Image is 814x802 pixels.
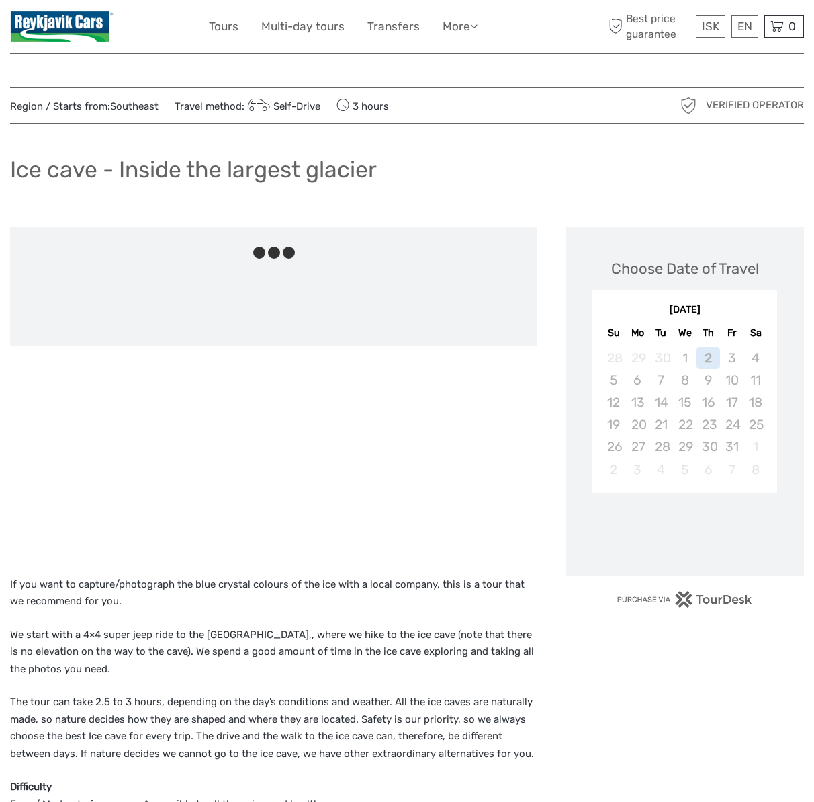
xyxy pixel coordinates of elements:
[706,98,804,112] span: Verified Operator
[602,391,625,413] div: Not available Sunday, October 12th, 2025
[673,436,696,458] div: Not available Wednesday, October 29th, 2025
[720,436,743,458] div: Not available Friday, October 31st, 2025
[720,324,743,342] div: Fr
[649,436,673,458] div: Not available Tuesday, October 28th, 2025
[696,324,720,342] div: Th
[626,458,649,481] div: Not available Monday, November 3rd, 2025
[10,694,537,762] p: The tour can take 2.5 to 3 hours, depending on the day’s conditions and weather. All the ice cave...
[606,11,693,41] span: Best price guarantee
[673,324,696,342] div: We
[720,413,743,436] div: Not available Friday, October 24th, 2025
[596,347,772,481] div: month 2025-10
[602,413,625,436] div: Not available Sunday, October 19th, 2025
[649,369,673,391] div: Not available Tuesday, October 7th, 2025
[175,96,320,115] span: Travel method:
[743,391,767,413] div: Not available Saturday, October 18th, 2025
[626,347,649,369] div: Not available Monday, September 29th, 2025
[680,528,689,536] div: Loading...
[673,347,696,369] div: Not available Wednesday, October 1st, 2025
[696,347,720,369] div: Not available Thursday, October 2nd, 2025
[209,17,238,36] a: Tours
[720,347,743,369] div: Not available Friday, October 3rd, 2025
[367,17,420,36] a: Transfers
[696,369,720,391] div: Not available Thursday, October 9th, 2025
[626,436,649,458] div: Not available Monday, October 27th, 2025
[244,100,320,112] a: Self-Drive
[696,458,720,481] div: Not available Thursday, November 6th, 2025
[261,17,345,36] a: Multi-day tours
[649,347,673,369] div: Not available Tuesday, September 30th, 2025
[602,324,625,342] div: Su
[10,576,537,610] p: If you want to capture/photograph the blue crystal colours of the ice with a local company, this ...
[626,369,649,391] div: Not available Monday, October 6th, 2025
[731,15,758,38] div: EN
[336,96,389,115] span: 3 hours
[617,591,753,608] img: PurchaseViaTourDesk.png
[720,369,743,391] div: Not available Friday, October 10th, 2025
[673,369,696,391] div: Not available Wednesday, October 8th, 2025
[626,391,649,413] div: Not available Monday, October 13th, 2025
[743,324,767,342] div: Sa
[720,458,743,481] div: Not available Friday, November 7th, 2025
[602,369,625,391] div: Not available Sunday, October 5th, 2025
[720,391,743,413] div: Not available Friday, October 17th, 2025
[786,19,798,33] span: 0
[602,458,625,481] div: Not available Sunday, November 2nd, 2025
[678,95,699,116] img: verified_operator_grey_128.png
[696,391,720,413] div: Not available Thursday, October 16th, 2025
[649,413,673,436] div: Not available Tuesday, October 21st, 2025
[10,627,537,678] p: We start with a 4×4 super jeep ride to the [GEOGRAPHIC_DATA],, where we hike to the ice cave (not...
[743,369,767,391] div: Not available Saturday, October 11th, 2025
[110,100,159,112] a: Southeast
[592,303,777,317] div: [DATE]
[10,780,52,793] strong: Difficulty
[696,413,720,436] div: Not available Thursday, October 23rd, 2025
[702,19,719,33] span: ISK
[10,10,114,43] img: Scandinavian Travel
[649,458,673,481] div: Not available Tuesday, November 4th, 2025
[673,413,696,436] div: Not available Wednesday, October 22nd, 2025
[743,413,767,436] div: Not available Saturday, October 25th, 2025
[743,436,767,458] div: Not available Saturday, November 1st, 2025
[10,99,159,114] span: Region / Starts from:
[10,156,377,184] h1: Ice cave - Inside the largest glacier
[602,436,625,458] div: Not available Sunday, October 26th, 2025
[649,391,673,413] div: Not available Tuesday, October 14th, 2025
[626,324,649,342] div: Mo
[602,347,625,369] div: Not available Sunday, September 28th, 2025
[743,347,767,369] div: Not available Saturday, October 4th, 2025
[696,436,720,458] div: Not available Thursday, October 30th, 2025
[611,258,759,279] div: Choose Date of Travel
[673,458,696,481] div: Not available Wednesday, November 5th, 2025
[743,458,767,481] div: Not available Saturday, November 8th, 2025
[673,391,696,413] div: Not available Wednesday, October 15th, 2025
[626,413,649,436] div: Not available Monday, October 20th, 2025
[443,17,478,36] a: More
[649,324,673,342] div: Tu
